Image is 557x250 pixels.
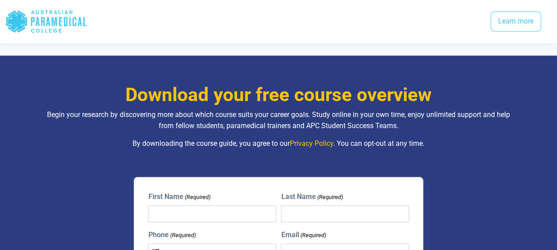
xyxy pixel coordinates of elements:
div: Australian Paramedical College [5,7,87,36]
a: Learn more [491,12,541,32]
span: (Required) [316,192,343,201]
a: Privacy Policy [290,139,333,147]
label: Phone [148,229,195,240]
span: (Required) [169,230,196,239]
label: Email [281,229,326,240]
p: Begin your research by discovering more about which course suits your career goals. Study online ... [46,109,510,131]
span: (Required) [300,230,326,239]
label: First Name [148,191,210,202]
p: By downloading the course guide, you agree to our . You can opt-out at any time. [46,138,510,148]
span: (Required) [184,192,210,201]
h3: Download your free course overview [46,84,510,106]
label: Last Name [281,191,343,202]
